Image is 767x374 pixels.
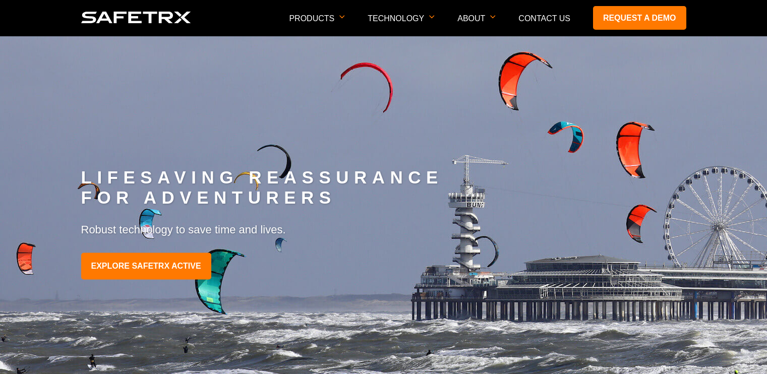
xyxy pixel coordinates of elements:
a: Contact Us [518,14,570,23]
img: logo SafeTrx [81,12,191,23]
h2: LIFESAVING REASSURANCE FOR ADVENTURERS [81,168,686,208]
p: About [457,14,496,36]
a: Request a demo [593,6,686,30]
p: Products [289,14,345,36]
p: Technology [368,14,435,36]
img: arrow icon [429,15,435,19]
p: Robust technology to save time and lives. [81,223,686,238]
img: arrow icon [490,15,496,19]
a: EXPLORE SAFETRX ACTIVE [81,253,211,280]
img: arrow icon [339,15,345,19]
